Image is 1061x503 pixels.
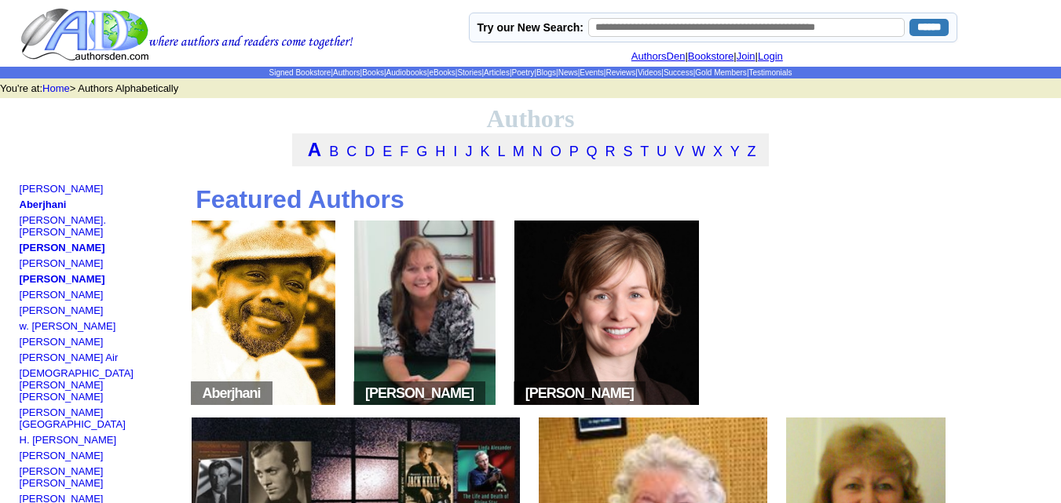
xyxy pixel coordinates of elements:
a: F [400,144,408,159]
label: Try our New Search: [477,21,584,34]
a: W [692,144,705,159]
a: [PERSON_NAME] [20,289,104,301]
a: L [497,144,504,159]
a: [PERSON_NAME] Air [20,352,119,363]
a: X [713,144,723,159]
img: shim.gif [20,348,24,352]
a: [PERSON_NAME] [20,273,105,285]
a: P [569,144,579,159]
a: D [364,144,375,159]
a: H [435,144,445,159]
a: [PERSON_NAME] [20,304,104,316]
a: AuthorsDen [631,50,686,62]
a: R [606,144,616,159]
a: [PERSON_NAME] [PERSON_NAME] [20,465,104,489]
a: Videos [638,68,661,77]
img: logo.gif [20,7,353,62]
a: K [480,144,489,159]
a: [PERSON_NAME]. [PERSON_NAME] [20,214,107,238]
span: Aberjhani [191,381,273,405]
a: eBooks [429,68,455,77]
img: space [357,390,365,398]
a: N [532,144,543,159]
img: space [474,390,481,398]
a: E [382,144,392,159]
a: Home [42,82,70,94]
a: [PERSON_NAME] [20,242,105,253]
a: Articles [484,68,510,77]
a: [PERSON_NAME] [20,450,104,461]
a: spaceAberjhanispace [186,398,341,410]
a: Q [587,144,598,159]
span: [PERSON_NAME] [353,381,485,405]
a: space[PERSON_NAME]space [349,398,501,410]
a: M [513,144,525,159]
a: Aberjhani [20,199,67,210]
img: space [261,390,269,398]
font: | | | [631,50,795,62]
img: shim.gif [20,489,24,493]
a: B [329,144,338,159]
a: Audiobooks [386,68,427,77]
a: H. [PERSON_NAME] [20,434,117,446]
a: [PERSON_NAME] [20,257,104,269]
font: Authors [486,104,574,133]
a: Poetry [512,68,535,77]
img: shim.gif [20,446,24,450]
b: Featured Authors [196,185,404,213]
a: Bookstore [688,50,734,62]
img: shim.gif [20,430,24,434]
a: Blogs [536,68,556,77]
a: Signed Bookstore [269,68,331,77]
a: Reviews [606,68,635,77]
a: w. [PERSON_NAME] [20,320,116,332]
img: shim.gif [20,269,24,273]
a: J [465,144,472,159]
img: space [195,390,203,398]
img: shim.gif [20,238,24,242]
a: S [624,144,633,159]
a: O [551,144,562,159]
a: [PERSON_NAME] [20,336,104,348]
a: Events [580,68,604,77]
img: shim.gif [20,403,24,406]
img: shim.gif [20,363,24,367]
a: [PERSON_NAME] [20,183,104,195]
a: Join [737,50,756,62]
a: Testimonials [748,68,792,77]
a: V [675,144,684,159]
img: shim.gif [20,285,24,289]
a: G [416,144,427,159]
img: shim.gif [20,210,24,214]
a: C [346,144,357,159]
a: News [558,68,578,77]
a: Stories [457,68,481,77]
a: I [453,144,457,159]
img: shim.gif [20,316,24,320]
span: | | | | | | | | | | | | | | | [269,68,792,77]
img: shim.gif [20,195,24,199]
a: Success [664,68,693,77]
a: Y [730,144,740,159]
span: [PERSON_NAME] [514,381,646,405]
a: [DEMOGRAPHIC_DATA][PERSON_NAME] [PERSON_NAME] [20,367,134,403]
a: U [657,144,667,159]
a: [PERSON_NAME][GEOGRAPHIC_DATA] [20,406,126,430]
a: Z [747,144,756,159]
img: space [518,390,525,398]
img: space [634,390,642,398]
a: Authors [333,68,360,77]
img: shim.gif [20,461,24,465]
a: A [308,139,321,160]
a: Books [362,68,384,77]
img: shim.gif [20,253,24,257]
img: shim.gif [20,301,24,304]
img: shim.gif [20,332,24,336]
a: T [640,144,649,159]
a: space[PERSON_NAME]space [509,398,704,410]
a: Login [758,50,783,62]
a: Gold Members [695,68,747,77]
